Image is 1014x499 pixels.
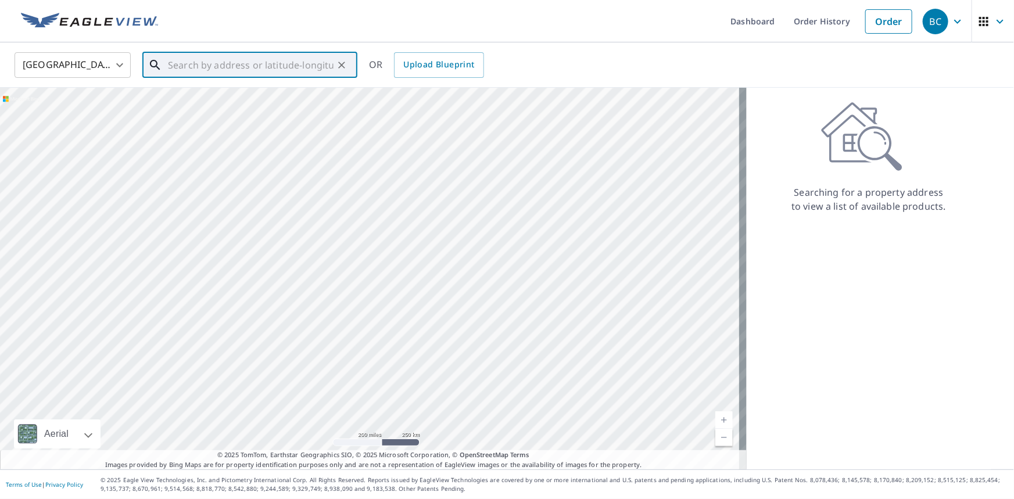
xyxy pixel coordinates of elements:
[217,450,529,460] span: © 2025 TomTom, Earthstar Geographics SIO, © 2025 Microsoft Corporation, ©
[510,450,529,459] a: Terms
[715,429,733,446] a: Current Level 5, Zoom Out
[865,9,912,34] a: Order
[6,480,42,489] a: Terms of Use
[15,49,131,81] div: [GEOGRAPHIC_DATA]
[101,476,1008,493] p: © 2025 Eagle View Technologies, Inc. and Pictometry International Corp. All Rights Reserved. Repo...
[21,13,158,30] img: EV Logo
[369,52,484,78] div: OR
[41,419,72,448] div: Aerial
[6,481,83,488] p: |
[394,52,483,78] a: Upload Blueprint
[45,480,83,489] a: Privacy Policy
[715,411,733,429] a: Current Level 5, Zoom In
[334,57,350,73] button: Clear
[460,450,508,459] a: OpenStreetMap
[14,419,101,448] div: Aerial
[403,58,474,72] span: Upload Blueprint
[168,49,334,81] input: Search by address or latitude-longitude
[791,185,947,213] p: Searching for a property address to view a list of available products.
[923,9,948,34] div: BC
